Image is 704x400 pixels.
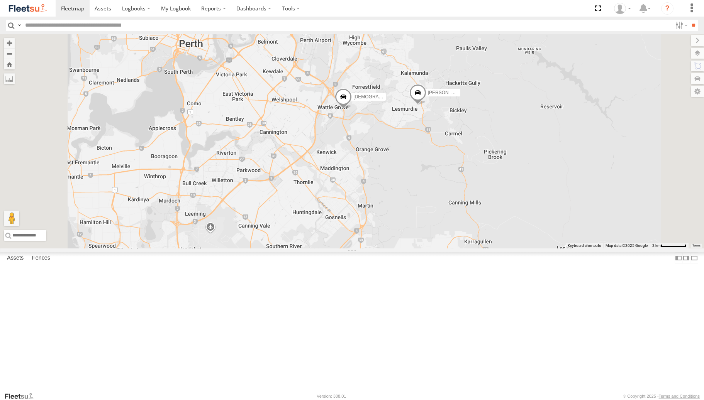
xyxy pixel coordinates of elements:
[682,252,690,263] label: Dock Summary Table to the Right
[4,211,19,226] button: Drag Pegman onto the map to open Street View
[4,38,15,48] button: Zoom in
[606,243,648,248] span: Map data ©2025 Google
[4,73,15,84] label: Measure
[16,20,22,31] label: Search Query
[672,20,689,31] label: Search Filter Options
[692,244,701,247] a: Terms (opens in new tab)
[28,253,54,263] label: Fences
[611,3,634,14] div: Brodie Richardson
[661,2,673,15] i: ?
[317,394,346,398] div: Version: 308.01
[427,90,490,95] span: [PERSON_NAME] - 1GRO876
[353,94,465,100] span: [DEMOGRAPHIC_DATA][PERSON_NAME] - 1IFQ593
[623,394,700,398] div: © Copyright 2025 -
[568,243,601,248] button: Keyboard shortcuts
[691,86,704,97] label: Map Settings
[3,253,27,263] label: Assets
[690,252,698,263] label: Hide Summary Table
[652,243,661,248] span: 2 km
[650,243,689,248] button: Map scale: 2 km per 62 pixels
[4,59,15,69] button: Zoom Home
[4,48,15,59] button: Zoom out
[8,3,48,14] img: fleetsu-logo-horizontal.svg
[675,252,682,263] label: Dock Summary Table to the Left
[4,392,40,400] a: Visit our Website
[659,394,700,398] a: Terms and Conditions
